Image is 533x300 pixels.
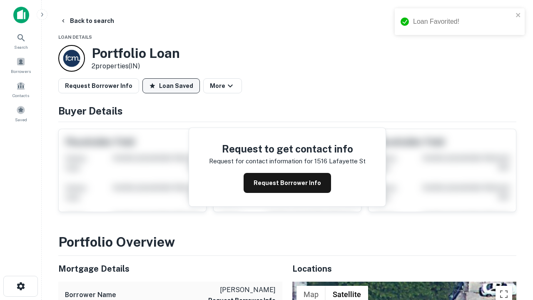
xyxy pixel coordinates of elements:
[15,116,27,123] span: Saved
[13,7,29,23] img: capitalize-icon.png
[2,54,39,76] a: Borrowers
[58,232,516,252] h3: Portfolio Overview
[516,12,521,20] button: close
[58,78,139,93] button: Request Borrower Info
[314,156,366,166] p: 1516 lafayette st
[292,262,516,275] h5: Locations
[491,233,533,273] iframe: Chat Widget
[57,13,117,28] button: Back to search
[58,262,282,275] h5: Mortgage Details
[58,35,92,40] span: Loan Details
[203,78,242,93] button: More
[413,17,513,27] div: Loan Favorited!
[2,78,39,100] a: Contacts
[2,30,39,52] a: Search
[14,44,28,50] span: Search
[92,45,180,61] h3: Portfolio Loan
[209,141,366,156] h4: Request to get contact info
[142,78,200,93] button: Loan Saved
[244,173,331,193] button: Request Borrower Info
[208,285,276,295] p: [PERSON_NAME]
[12,92,29,99] span: Contacts
[209,156,313,166] p: Request for contact information for
[58,103,516,118] h4: Buyer Details
[92,61,180,71] p: 2 properties (IN)
[65,290,116,300] h6: Borrower Name
[11,68,31,75] span: Borrowers
[2,102,39,125] a: Saved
